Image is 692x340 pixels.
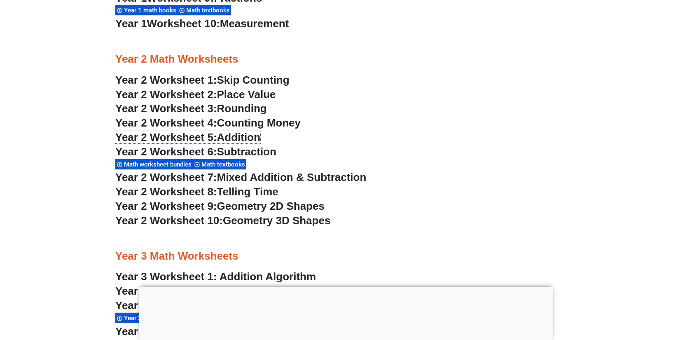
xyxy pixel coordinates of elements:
span: Year 2 Worksheet 1: [115,74,217,86]
span: Mixed Addition & Subtraction [217,171,367,183]
span: Math textbooks [201,161,248,168]
span: Math textbooks [186,7,232,14]
div: Math textbooks [193,159,246,170]
a: Year 2 Worksheet 1:Skip Counting [115,74,290,86]
span: Measurement [220,17,289,30]
a: Year 2 Worksheet 5:Addition [115,131,260,143]
a: Year 1Worksheet 10:Measurement [115,17,289,30]
h3: Year 3 Math Worksheets [115,249,577,263]
a: Year 2 Worksheet 9:Geometry 2D Shapes [115,200,325,212]
div: Year 3 math aids [115,312,172,324]
span: Rounding [217,102,267,115]
span: Year 1 math books [124,7,179,14]
span: Math worksheet bundles [124,161,194,168]
span: Place Value [217,88,276,101]
a: Year 3 Worksheet 2: Addition [115,285,263,297]
a: Year 2 Worksheet 8:Telling Time [115,185,278,198]
span: Year 2 Worksheet 3: [115,102,217,115]
span: Year 2 Worksheet 5: [115,131,217,143]
span: Geometry 2D Shapes [217,200,325,212]
span: Addition [217,131,260,143]
span: Counting Money [217,117,301,129]
div: Math worksheet bundles [115,159,193,170]
span: Year 3 Worksheet 3: [115,299,217,312]
div: Math textbooks [178,5,231,16]
a: Year 2 Worksheet 7:Mixed Addition & Subtraction [115,171,366,183]
span: Year 2 Worksheet 6: [115,145,217,158]
a: Year 3 Worksheet 3:Place Value [115,299,276,312]
a: Year 2 Worksheet 10:Geometry 3D Shapes [115,214,330,227]
span: Year 2 Worksheet 9: [115,200,217,212]
span: Year 2 Worksheet 4: [115,117,217,129]
span: Year 2 Worksheet 8: [115,185,217,198]
a: Year 2 Worksheet 2:Place Value [115,88,276,101]
h3: Year 2 Math Worksheets [115,52,577,66]
span: Worksheet 10: [147,17,220,30]
span: Year 2 Worksheet 2: [115,88,217,101]
iframe: Chat Widget [551,247,692,340]
span: Geometry 3D Shapes [223,214,330,227]
span: Year 2 Worksheet 7: [115,171,217,183]
div: Year 1 math books [115,5,178,16]
iframe: Advertisement [139,287,553,338]
span: Year 2 Worksheet 10: [115,214,223,227]
a: Year 2 Worksheet 4:Counting Money [115,117,301,129]
a: Year 3 Worksheet 4: Rounding [115,325,270,338]
span: Subtraction [217,145,276,158]
span: Skip Counting [217,74,290,86]
span: Telling Time [217,185,278,198]
a: Year 3 Worksheet 1: Addition Algorithm [115,270,316,283]
a: Year 2 Worksheet 3:Rounding [115,102,267,115]
span: Year 3 math aids [124,314,173,322]
a: Year 2 Worksheet 6:Subtraction [115,145,276,158]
